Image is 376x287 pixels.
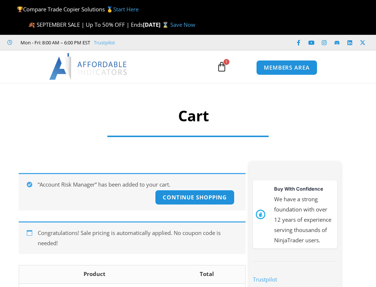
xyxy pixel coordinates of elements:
[17,7,23,12] img: 🏆
[170,21,195,28] a: Save Now
[94,38,115,47] a: Trustpilot
[19,173,246,210] div: “Account Risk Manager” has been added to your cart.
[274,194,334,245] p: We have a strong foundation with over 12 years of experience serving thousands of NinjaTrader users.
[224,59,229,65] span: 1
[256,210,265,219] img: mark thumbs good 43913 | Affordable Indicators – NinjaTrader
[111,106,276,126] h1: Cart
[49,53,128,80] img: LogoAI | Affordable Indicators – NinjaTrader
[28,21,143,28] span: 🍂 SEPTEMBER SALE | Up To 50% OFF | Ends
[17,5,139,13] span: Compare Trade Copier Solutions 🥇
[113,5,139,13] a: Start Here
[78,265,169,283] th: Product
[143,21,170,28] strong: [DATE] ⌛
[264,65,310,70] span: MEMBERS AREA
[19,221,246,254] div: Congratulations! Sale pricing is automatically applied. No coupon code is needed!
[274,183,334,194] h3: Buy With Confidence
[253,276,277,283] a: Trustpilot
[155,190,235,205] a: Continue shopping
[19,38,90,47] span: Mon - Fri: 8:00 AM – 6:00 PM EST
[206,56,238,77] a: 1
[169,265,245,283] th: Total
[256,60,317,75] a: MEMBERS AREA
